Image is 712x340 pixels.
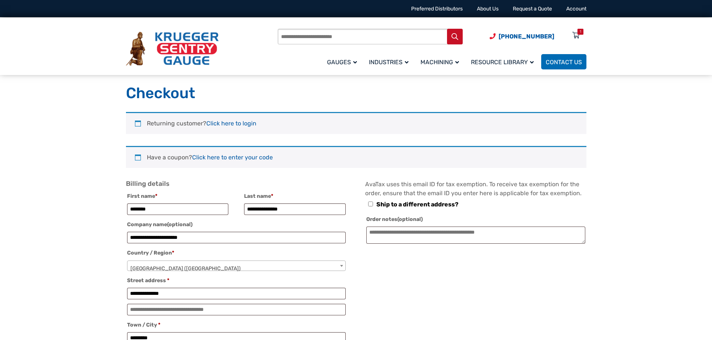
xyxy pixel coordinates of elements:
label: Street address [127,275,346,286]
span: Resource Library [471,59,534,66]
span: Ship to a different address? [376,201,459,208]
span: Country / Region [127,261,346,271]
a: Click here to login [206,120,256,127]
label: Company name [127,219,346,230]
a: Preferred Distributors [411,6,463,12]
label: First name [127,191,229,202]
label: Last name [244,191,346,202]
div: AvaTax uses this email ID for tax exemption. To receive tax exemption for the order, ensure that ... [365,180,586,247]
img: Krueger Sentry Gauge [126,32,219,66]
h1: Checkout [126,84,586,103]
span: [PHONE_NUMBER] [499,33,554,40]
div: Returning customer? [126,112,586,134]
label: Order notes [366,214,585,225]
span: Gauges [327,59,357,66]
span: (optional) [167,221,192,228]
a: Industries [364,53,416,71]
div: 1 [580,29,581,35]
a: Contact Us [541,54,586,69]
span: Industries [369,59,409,66]
label: Town / City [127,320,346,330]
a: Gauges [323,53,364,71]
div: Have a coupon? [126,146,586,168]
input: Ship to a different address? [368,202,373,206]
a: About Us [477,6,499,12]
a: Enter your coupon code [192,154,273,161]
span: United States (US) [127,261,345,277]
a: Phone Number (920) 434-8860 [490,32,554,41]
span: Machining [420,59,459,66]
a: Resource Library [466,53,541,71]
a: Account [566,6,586,12]
a: Request a Quote [513,6,552,12]
a: Machining [416,53,466,71]
label: Country / Region [127,248,346,258]
h3: Billing details [126,180,347,188]
span: (optional) [397,216,423,222]
span: Contact Us [546,59,582,66]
